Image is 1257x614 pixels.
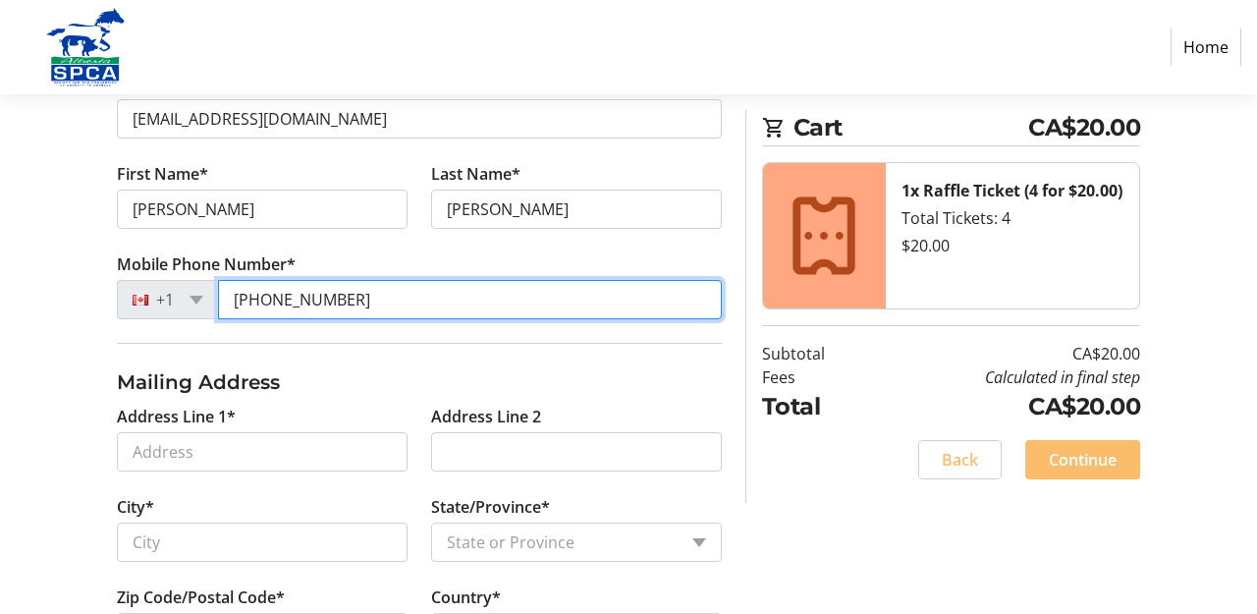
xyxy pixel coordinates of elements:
span: CA$20.00 [1028,110,1140,145]
input: City [117,523,408,562]
td: CA$20.00 [871,389,1140,424]
td: Total [762,389,871,424]
label: Country* [431,586,501,609]
label: First Name* [117,162,208,186]
img: Alberta SPCA's Logo [16,8,155,86]
button: Continue [1025,440,1140,479]
label: Address Line 2 [431,405,541,428]
span: Cart [793,110,1029,145]
label: Last Name* [431,162,520,186]
label: Mobile Phone Number* [117,252,296,276]
label: Zip Code/Postal Code* [117,586,285,609]
label: City* [117,495,154,519]
td: Calculated in final step [871,365,1140,389]
td: Subtotal [762,342,871,365]
label: State/Province* [431,495,550,519]
strong: 1x Raffle Ticket (4 for $20.00) [902,180,1122,201]
div: $20.00 [902,234,1124,257]
span: Back [942,448,978,472]
div: Total Tickets: 4 [902,206,1124,230]
td: CA$20.00 [871,342,1140,365]
td: Fees [762,365,871,389]
h3: Mailing Address [117,367,722,397]
span: Continue [1049,448,1117,472]
label: Address Line 1* [117,405,236,428]
input: (506) 234-5678 [218,280,722,319]
a: Home [1171,28,1241,66]
input: Address [117,432,408,472]
button: Back [918,440,1002,479]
